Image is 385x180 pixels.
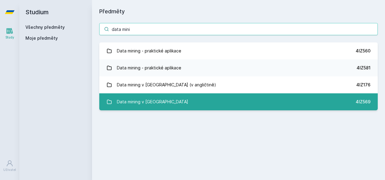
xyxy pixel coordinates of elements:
[117,62,181,74] div: Data mining - praktické aplikace
[117,79,216,91] div: Data mining v [GEOGRAPHIC_DATA] (v angličtině)
[5,35,14,40] div: Study
[25,35,58,41] span: Moje předměty
[25,25,65,30] a: Všechny předměty
[356,99,370,105] div: 4IZ569
[99,76,378,93] a: Data mining v [GEOGRAPHIC_DATA] (v angličtině) 4IZ176
[357,65,370,71] div: 4IZ581
[99,23,378,35] input: Název nebo ident předmětu…
[117,45,181,57] div: Data mining - praktické aplikace
[99,42,378,59] a: Data mining - praktické aplikace 4IZ560
[117,96,188,108] div: Data mining v [GEOGRAPHIC_DATA]
[99,7,378,16] h1: Předměty
[1,24,18,43] a: Study
[356,48,370,54] div: 4IZ560
[1,157,18,175] a: Uživatel
[356,82,370,88] div: 4IZ176
[99,93,378,110] a: Data mining v [GEOGRAPHIC_DATA] 4IZ569
[3,168,16,172] div: Uživatel
[99,59,378,76] a: Data mining - praktické aplikace 4IZ581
